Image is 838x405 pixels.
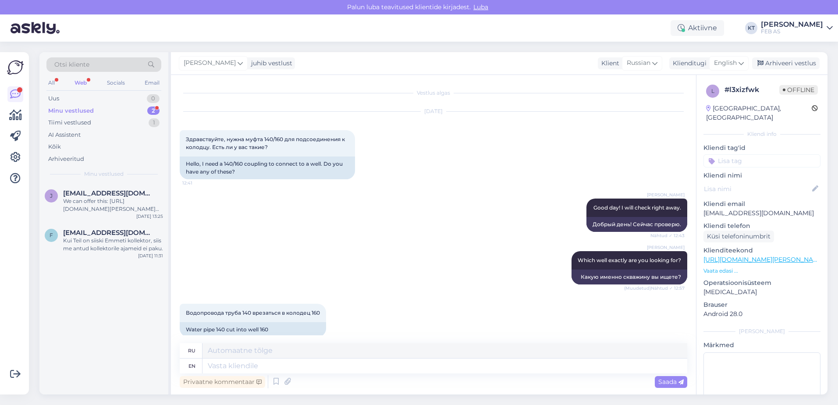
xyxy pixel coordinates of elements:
div: Kõik [48,142,61,151]
div: ru [188,343,195,358]
div: 1 [149,118,160,127]
div: Email [143,77,161,89]
span: Good day! I will check right away. [593,204,681,211]
span: Saada [658,378,684,386]
div: Arhiveeritud [48,155,84,163]
span: felikavendel35@gmail.com [63,229,154,237]
div: Vestlus algas [180,89,687,97]
span: [PERSON_NAME] [647,244,685,251]
p: Brauser [703,300,820,309]
p: Kliendi nimi [703,171,820,180]
span: l [711,88,714,94]
span: j [50,192,53,199]
span: Otsi kliente [54,60,89,69]
div: [DATE] 13:25 [136,213,163,220]
div: Socials [105,77,127,89]
span: English [714,58,737,68]
span: Russian [627,58,650,68]
div: AI Assistent [48,131,81,139]
div: Какую именно скважину вы ищете? [572,270,687,284]
input: Lisa nimi [704,184,810,194]
div: KT [745,22,757,34]
span: (Muudetud) Nähtud ✓ 12:57 [624,285,685,291]
div: juhib vestlust [248,59,292,68]
div: All [46,77,57,89]
span: Luba [471,3,491,11]
span: Nähtud ✓ 12:43 [650,232,685,239]
p: Kliendi email [703,199,820,209]
p: [EMAIL_ADDRESS][DOMAIN_NAME] [703,209,820,218]
span: Offline [779,85,818,95]
p: [MEDICAL_DATA] [703,288,820,297]
div: [PERSON_NAME] [703,327,820,335]
p: Kliendi tag'id [703,143,820,153]
p: Märkmed [703,341,820,350]
span: Minu vestlused [84,170,124,178]
span: 12:41 [182,180,215,186]
input: Lisa tag [703,154,820,167]
span: [PERSON_NAME] [184,58,236,68]
div: en [188,359,195,373]
span: Водопровода труба 140 врезаться в колодец 160 [186,309,320,316]
div: Klient [598,59,619,68]
div: Tiimi vestlused [48,118,91,127]
div: Küsi telefoninumbrit [703,231,774,242]
div: Klienditugi [669,59,707,68]
a: [URL][DOMAIN_NAME][PERSON_NAME] [703,256,824,263]
div: Web [73,77,89,89]
div: Water pipe 140 cut into well 160 [180,322,326,337]
p: Android 28.0 [703,309,820,319]
div: 2 [147,107,160,115]
div: Kui Teil on siiski Emmeti kollektor, siis me antud kollektorile ajameid ei paku. [63,237,163,252]
div: Uus [48,94,59,103]
a: [PERSON_NAME]FEB AS [761,21,833,35]
div: FEB AS [761,28,823,35]
span: juliaabolina@gmail.com [63,189,154,197]
div: Добрый день! Сейчас проверю. [586,217,687,232]
div: [DATE] [180,107,687,115]
span: f [50,232,53,238]
div: We can offer this: [URL][DOMAIN_NAME][PERSON_NAME] but you also need 140 mm electrofusion coupler... [63,197,163,213]
p: Klienditeekond [703,246,820,255]
div: [PERSON_NAME] [761,21,823,28]
div: # l3xizfwk [724,85,779,95]
p: Kliendi telefon [703,221,820,231]
div: Hello, I need a 140/160 coupling to connect to a well. Do you have any of these? [180,156,355,179]
div: Minu vestlused [48,107,94,115]
div: Arhiveeri vestlus [752,57,820,69]
span: Здравствуйте, нужна муфта 140/160 для подсоединения к колодцу. Есть ли у вас такие? [186,136,346,150]
div: Aktiivne [671,20,724,36]
p: Vaata edasi ... [703,267,820,275]
div: Kliendi info [703,130,820,138]
span: Which well exactly are you looking for? [578,257,681,263]
p: Operatsioonisüsteem [703,278,820,288]
img: Askly Logo [7,59,24,76]
div: [GEOGRAPHIC_DATA], [GEOGRAPHIC_DATA] [706,104,812,122]
div: Privaatne kommentaar [180,376,265,388]
span: [PERSON_NAME] [647,192,685,198]
div: 0 [147,94,160,103]
div: [DATE] 11:31 [138,252,163,259]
